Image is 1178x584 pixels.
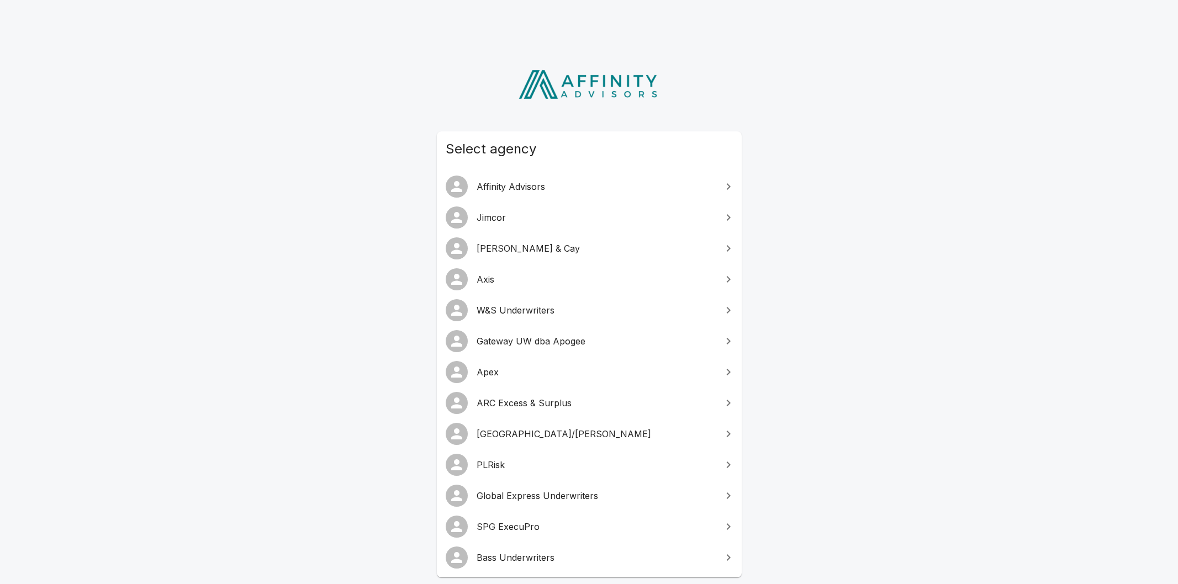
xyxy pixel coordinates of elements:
a: [PERSON_NAME] & Cay [437,233,742,264]
span: Global Express Underwriters [477,489,715,502]
a: Apex [437,357,742,387]
span: Bass Underwriters [477,551,715,564]
a: Gateway UW dba Apogee [437,326,742,357]
a: W&S Underwriters [437,295,742,326]
a: SPG ExecuPro [437,511,742,542]
img: Affinity Advisors Logo [510,66,668,103]
span: W&S Underwriters [477,304,715,317]
span: Select agency [446,140,733,158]
span: Apex [477,365,715,379]
a: [GEOGRAPHIC_DATA]/[PERSON_NAME] [437,418,742,449]
a: Jimcor [437,202,742,233]
span: [PERSON_NAME] & Cay [477,242,715,255]
span: Affinity Advisors [477,180,715,193]
a: ARC Excess & Surplus [437,387,742,418]
span: Axis [477,273,715,286]
span: Jimcor [477,211,715,224]
a: Affinity Advisors [437,171,742,202]
span: PLRisk [477,458,715,471]
a: PLRisk [437,449,742,480]
span: [GEOGRAPHIC_DATA]/[PERSON_NAME] [477,427,715,440]
a: Bass Underwriters [437,542,742,573]
span: Gateway UW dba Apogee [477,335,715,348]
span: ARC Excess & Surplus [477,396,715,410]
span: SPG ExecuPro [477,520,715,533]
a: Axis [437,264,742,295]
a: Global Express Underwriters [437,480,742,511]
